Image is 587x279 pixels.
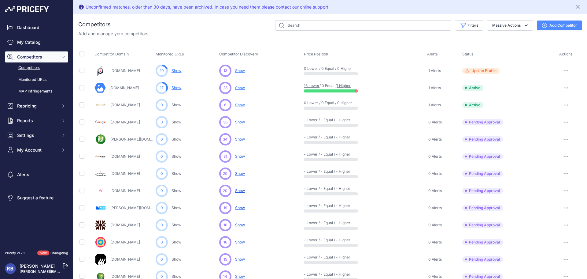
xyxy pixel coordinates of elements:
span: 0 Alerts [428,171,442,176]
button: Settings [5,130,68,141]
span: Competitor Domain [94,52,129,56]
a: Suggest a feature [5,192,68,203]
p: - Lower / - Equal / - Higher [304,238,343,243]
span: 0 [161,239,163,245]
span: 0 Alerts [428,188,442,193]
span: Pending Approval [462,171,503,177]
p: / 0 Equal / [304,83,343,88]
a: Competitors [5,62,68,73]
a: Show [172,223,181,227]
a: Show [172,85,181,90]
span: 0 [161,137,163,142]
a: Show [172,257,181,262]
a: [PERSON_NAME][EMAIL_ADDRESS][DOMAIN_NAME] [20,269,114,274]
span: My Account [17,147,57,153]
span: Show [235,274,245,279]
span: 16 [223,222,227,228]
a: [DOMAIN_NAME] [110,240,140,244]
span: 0 [161,257,163,262]
span: Show [235,137,245,141]
span: Show [235,240,245,244]
p: - Lower / - Equal / - Higher [304,203,343,208]
span: Update Profile [471,68,497,73]
span: Show [235,171,245,176]
span: Actions [559,52,573,56]
span: 0 Alerts [428,274,442,279]
a: [DOMAIN_NAME] [110,223,140,227]
span: Competitor Discovery [219,52,258,56]
div: Unconfirmed matches, older than 30 days, have been archived. In case you need them please contact... [86,4,330,10]
span: 1 Alerts [428,103,441,107]
span: Repricing [17,103,57,109]
span: 34 [223,137,227,142]
a: Show [172,274,181,279]
p: 0 Lower / 0 Equal / 0 Higher [304,100,343,105]
a: [DOMAIN_NAME] [110,68,140,73]
a: [DOMAIN_NAME] [110,188,140,193]
span: 6 [224,102,226,108]
p: - Lower / - Equal / - Higher [304,169,343,174]
span: Settings [17,132,57,138]
span: Pending Approval [462,119,503,125]
span: Pending Approval [462,136,503,142]
button: Add Competitor [537,21,582,30]
a: Show [172,240,181,244]
span: 15 [223,257,227,262]
a: Changelog [50,251,68,255]
a: 1 Higher [337,83,351,88]
span: Show [235,154,245,159]
a: [DOMAIN_NAME] [110,154,140,159]
span: Show [235,85,245,90]
span: 1 Alerts [428,68,441,73]
span: Monitored URLs [156,52,184,56]
a: Show [172,205,181,210]
span: Price Position [304,52,328,56]
img: Pricefy Logo [5,6,49,12]
span: Competitors [17,54,57,60]
span: 0 [161,205,163,211]
p: - Lower / - Equal / - Higher [304,152,343,157]
p: - Lower / - Equal / - Higher [304,272,343,277]
span: Alerts [427,52,438,56]
a: My Catalog [5,37,68,48]
a: Update Profile [462,68,548,74]
input: Search [275,20,451,31]
button: Massive Actions [487,20,533,31]
a: Show [172,103,181,107]
span: 20 [223,188,227,194]
a: [DOMAIN_NAME] [110,120,140,124]
span: Show [235,188,245,193]
button: Reports [5,115,68,126]
span: 0 [161,188,163,194]
p: Add and manage your competitors [78,31,148,37]
nav: Sidebar [5,22,68,243]
span: 0 Alerts [428,223,442,228]
span: New [37,251,49,256]
span: Reports [17,118,57,124]
span: 0 Alerts [428,257,442,262]
button: Filters [455,20,483,31]
h2: Competitors [78,20,111,29]
span: 36 [223,119,227,125]
span: 0 [161,222,163,228]
span: 16 [223,239,227,245]
span: Show [235,68,245,73]
a: Show [172,68,181,73]
span: 0 Alerts [428,120,442,125]
span: 17 [160,85,164,91]
a: [DOMAIN_NAME] [110,171,140,176]
a: Show [172,120,181,124]
a: Dashboard [5,22,68,33]
span: 13 [223,68,227,74]
p: - Lower / - Equal / - Higher [304,118,343,123]
a: Show [172,188,181,193]
a: 1 Alerts [427,68,441,74]
span: Active [462,85,483,91]
span: Pending Approval [462,153,503,160]
span: Show [235,205,245,210]
span: 31 [223,154,227,159]
span: Show [235,120,245,124]
a: [PERSON_NAME][DOMAIN_NAME] [110,137,170,141]
span: 0 Alerts [428,205,442,210]
span: 0 Alerts [428,154,442,159]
